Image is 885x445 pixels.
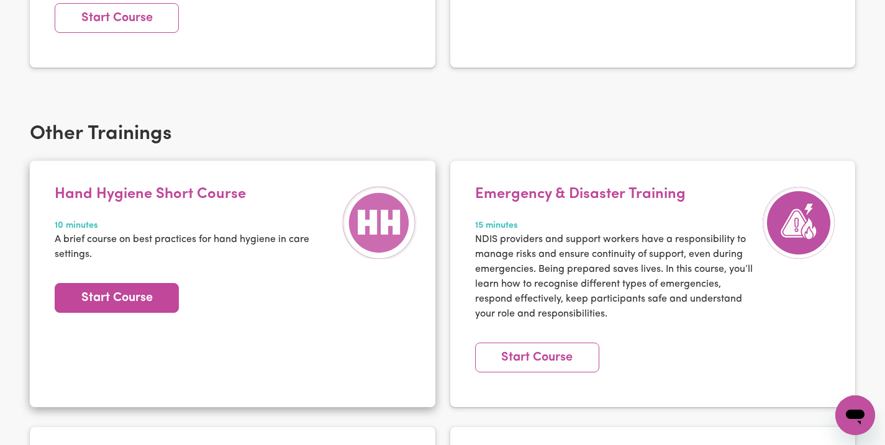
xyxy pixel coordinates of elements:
[475,219,756,233] span: 15 minutes
[475,232,756,321] p: NDIS providers and support workers have a responsibility to manage risks and ensure continuity of...
[55,232,336,262] p: A brief course on best practices for hand hygiene in care settings.
[475,343,599,372] a: Start Course
[30,122,855,146] h2: Other Trainings
[55,186,336,204] h4: Hand Hygiene Short Course
[55,283,179,313] a: Start Course
[55,3,179,33] a: Start Course
[55,219,336,233] span: 10 minutes
[835,395,875,435] iframe: Button to launch messaging window
[475,186,756,204] h4: Emergency & Disaster Training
